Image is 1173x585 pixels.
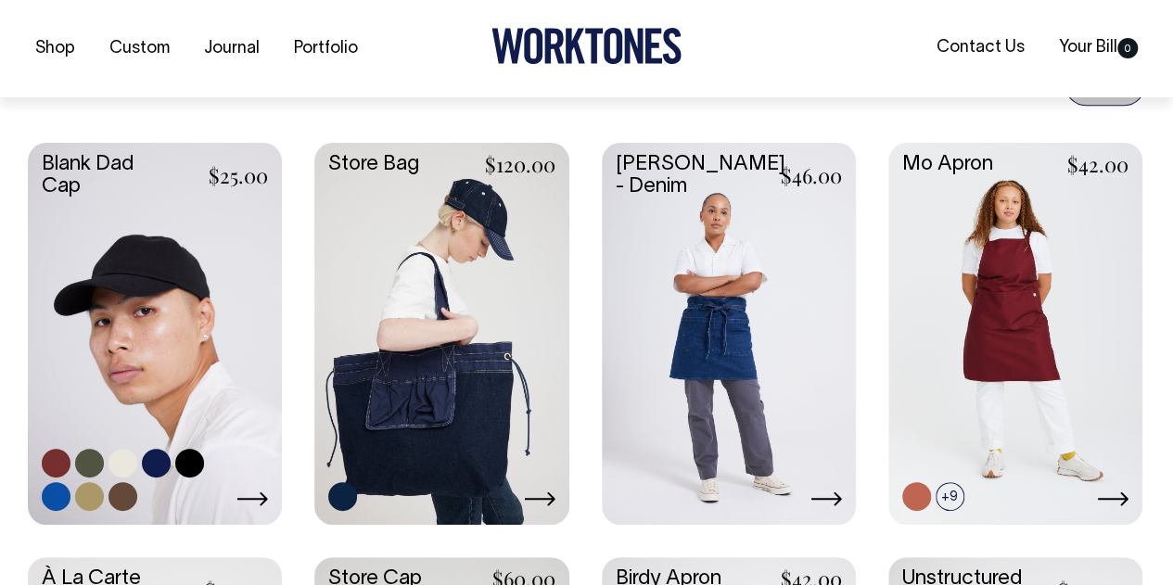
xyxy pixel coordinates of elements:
a: Contact Us [929,32,1032,63]
span: 0 [1117,38,1138,58]
a: Portfolio [287,33,365,64]
a: Shop [28,33,83,64]
a: Custom [102,33,177,64]
a: Your Bill0 [1052,32,1145,63]
a: Journal [197,33,267,64]
span: +9 [936,482,964,511]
